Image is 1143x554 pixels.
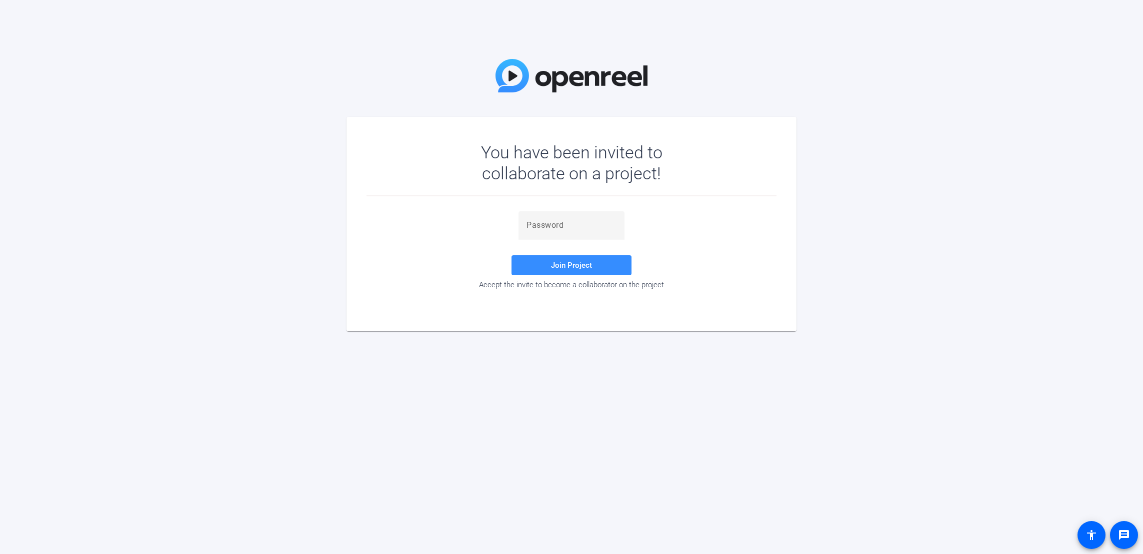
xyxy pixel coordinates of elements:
div: You have been invited to collaborate on a project! [452,142,691,184]
img: OpenReel Logo [495,59,647,92]
span: Join Project [551,261,592,270]
button: Join Project [511,255,631,275]
input: Password [526,219,616,231]
mat-icon: message [1118,529,1130,541]
div: Accept the invite to become a collaborator on the project [366,280,776,289]
mat-icon: accessibility [1085,529,1097,541]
